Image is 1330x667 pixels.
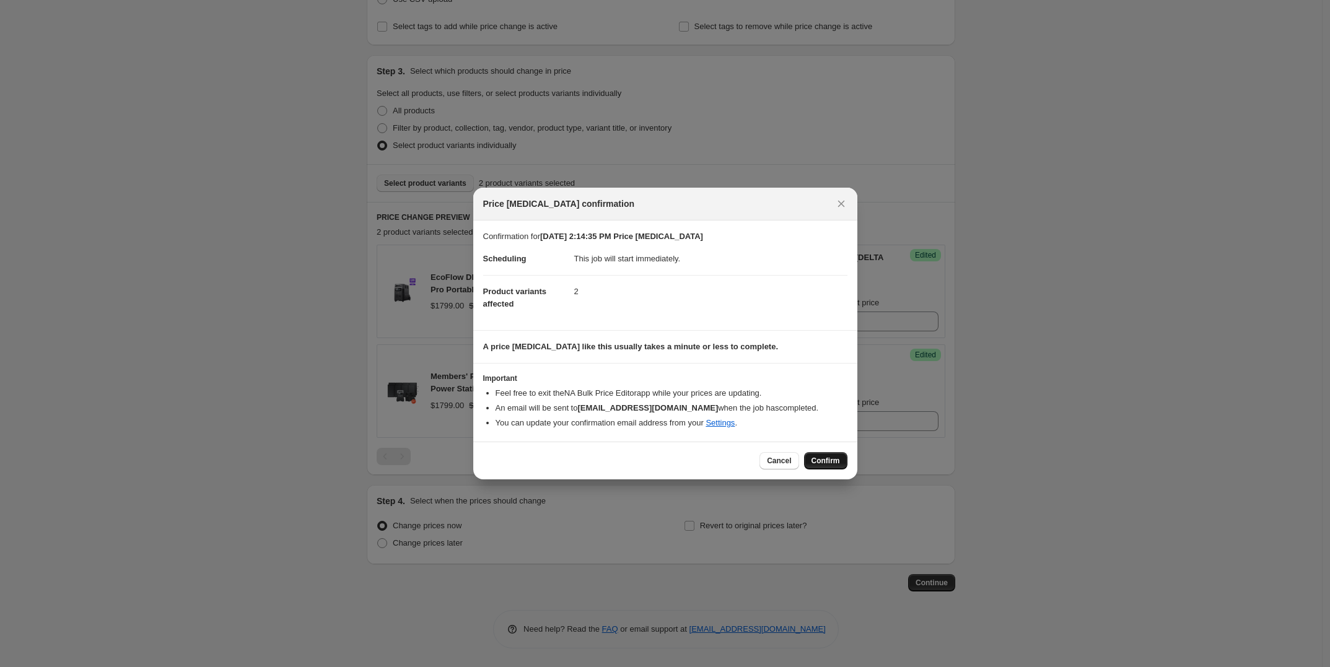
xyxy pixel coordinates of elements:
p: Confirmation for [483,230,847,243]
li: Feel free to exit the NA Bulk Price Editor app while your prices are updating. [496,387,847,399]
li: An email will be sent to when the job has completed . [496,402,847,414]
dd: 2 [574,275,847,308]
span: Price [MEDICAL_DATA] confirmation [483,198,635,210]
span: Cancel [767,456,791,466]
h3: Important [483,373,847,383]
dd: This job will start immediately. [574,243,847,275]
b: A price [MEDICAL_DATA] like this usually takes a minute or less to complete. [483,342,779,351]
button: Close [833,195,850,212]
span: Confirm [812,456,840,466]
button: Confirm [804,452,847,469]
span: Product variants affected [483,287,547,308]
b: [DATE] 2:14:35 PM Price [MEDICAL_DATA] [540,232,703,241]
button: Cancel [759,452,798,469]
b: [EMAIL_ADDRESS][DOMAIN_NAME] [577,403,718,412]
span: Scheduling [483,254,527,263]
a: Settings [706,418,735,427]
li: You can update your confirmation email address from your . [496,417,847,429]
